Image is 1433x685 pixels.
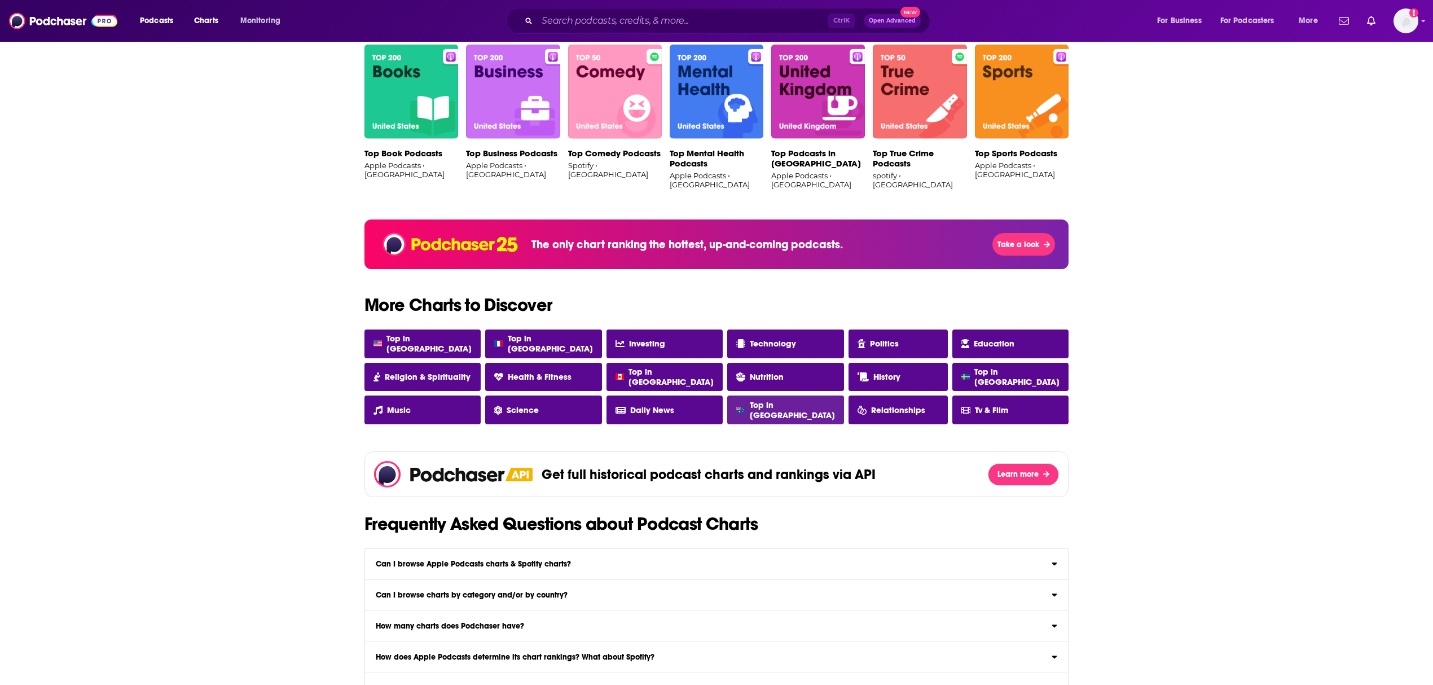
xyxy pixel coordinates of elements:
[864,14,921,28] button: Open AdvancedNew
[376,653,654,661] h3: How does Apple Podcasts determine its chart rankings? What about Spotify?
[364,148,458,159] p: Top Book Podcasts
[629,339,665,349] span: Investing
[1291,12,1332,30] button: open menu
[1213,12,1291,30] button: open menu
[771,45,865,192] a: banner-Top Podcasts in United KingdomTop Podcasts in [GEOGRAPHIC_DATA]Apple Podcasts • [GEOGRAPHI...
[975,148,1069,159] p: Top Sports Podcasts
[849,396,948,424] a: Relationships
[531,238,843,252] p: The only chart ranking the hottest, up-and-coming podcasts.
[568,45,662,139] img: banner-Top Comedy Podcasts
[568,148,662,159] p: Top Comedy Podcasts
[871,405,925,415] span: Relationships
[670,171,763,189] p: Apple Podcasts • [GEOGRAPHIC_DATA]
[364,330,481,358] a: Top in [GEOGRAPHIC_DATA]
[750,372,784,382] span: Nutrition
[355,296,1078,314] h2: More Charts to Discover
[952,330,1069,358] a: Education
[670,45,763,192] a: banner-Top Mental Health PodcastsTop Mental Health PodcastsApple Podcasts • [GEOGRAPHIC_DATA]
[194,13,218,29] span: Charts
[240,13,280,29] span: Monitoring
[355,515,1078,533] h2: Frequently Asked Questions about Podcast Charts
[517,8,941,34] div: Search podcasts, credits, & more...
[630,405,674,415] span: Daily News
[1157,13,1202,29] span: For Business
[376,560,571,568] h3: Can I browse Apple Podcasts charts & Spotify charts?
[1394,8,1418,33] img: User Profile
[870,339,899,349] span: Politics
[466,45,560,139] img: banner-Top Business Podcasts
[771,171,865,189] p: Apple Podcasts • [GEOGRAPHIC_DATA]
[992,233,1055,256] button: Take a look
[974,339,1014,349] span: Education
[505,468,533,481] img: Podchaser API banner
[1334,11,1353,30] a: Show notifications dropdown
[364,161,458,179] p: Apple Podcasts • [GEOGRAPHIC_DATA]
[466,45,560,192] a: banner-Top Business PodcastsTop Business PodcastsApple Podcasts • [GEOGRAPHIC_DATA]
[952,363,1069,392] a: Top in [GEOGRAPHIC_DATA]
[952,396,1069,424] a: Tv & Film
[1149,12,1216,30] button: open menu
[232,12,295,30] button: open menu
[485,396,601,424] a: Science
[974,367,1060,387] span: Top in [GEOGRAPHIC_DATA]
[606,330,723,358] a: Investing
[873,372,900,382] span: History
[508,333,593,354] span: Top in [GEOGRAPHIC_DATA]
[1362,11,1380,30] a: Show notifications dropdown
[873,45,966,139] img: banner-Top True Crime Podcasts
[385,372,471,382] span: Religion & Spirituality
[869,18,916,24] span: Open Advanced
[376,622,524,630] h3: How many charts does Podchaser have?
[374,461,505,488] img: Podchaser - Follow, Share and Rate Podcasts
[1220,13,1274,29] span: For Podcasters
[376,591,568,599] h3: Can I browse charts by category and/or by country?
[1394,8,1418,33] span: Logged in as AnnaO
[670,148,763,169] p: Top Mental Health Podcasts
[387,405,411,415] span: Music
[606,363,723,392] a: Top in [GEOGRAPHIC_DATA]
[537,12,828,30] input: Search podcasts, credits, & more...
[988,463,1059,486] button: Learn more
[750,339,796,349] span: Technology
[750,400,835,420] span: Top in [GEOGRAPHIC_DATA]
[364,363,481,392] a: Religion & Spirituality
[606,396,723,424] a: Daily News
[873,171,966,189] p: spotify • [GEOGRAPHIC_DATA]
[628,367,714,387] span: Top in [GEOGRAPHIC_DATA]
[466,161,560,179] p: Apple Podcasts • [GEOGRAPHIC_DATA]
[975,45,1069,192] a: banner-Top Sports PodcastsTop Sports PodcastsApple Podcasts • [GEOGRAPHIC_DATA]
[187,12,225,30] a: Charts
[568,45,662,192] a: banner-Top Comedy PodcastsTop Comedy PodcastsSpotify • [GEOGRAPHIC_DATA]
[1394,8,1418,33] button: Show profile menu
[140,13,173,29] span: Podcasts
[386,333,472,354] span: Top in [GEOGRAPHIC_DATA]
[771,148,865,169] p: Top Podcasts in [GEOGRAPHIC_DATA]
[849,363,948,392] a: History
[828,14,855,28] span: Ctrl K
[975,405,1008,415] span: Tv & Film
[727,363,843,392] a: Nutrition
[997,469,1039,479] span: Learn more
[383,231,518,258] img: Podchaser 25 banner
[727,396,843,424] a: Top in [GEOGRAPHIC_DATA]
[364,45,458,192] a: banner-Top Book PodcastsTop Book PodcastsApple Podcasts • [GEOGRAPHIC_DATA]
[364,396,481,424] a: Music
[485,330,601,358] a: Top in [GEOGRAPHIC_DATA]
[771,45,865,139] img: banner-Top Podcasts in United Kingdom
[670,45,763,139] img: banner-Top Mental Health Podcasts
[364,45,458,139] img: banner-Top Book Podcasts
[997,240,1039,249] span: Take a look
[1409,8,1418,17] svg: Add a profile image
[1299,13,1318,29] span: More
[900,7,921,17] span: New
[873,45,966,192] a: banner-Top True Crime PodcastsTop True Crime Podcastsspotify • [GEOGRAPHIC_DATA]
[508,372,572,382] span: Health & Fitness
[507,405,539,415] span: Science
[132,12,188,30] button: open menu
[975,161,1069,179] p: Apple Podcasts • [GEOGRAPHIC_DATA]
[9,10,117,32] img: Podchaser - Follow, Share and Rate Podcasts
[568,161,662,179] p: Spotify • [GEOGRAPHIC_DATA]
